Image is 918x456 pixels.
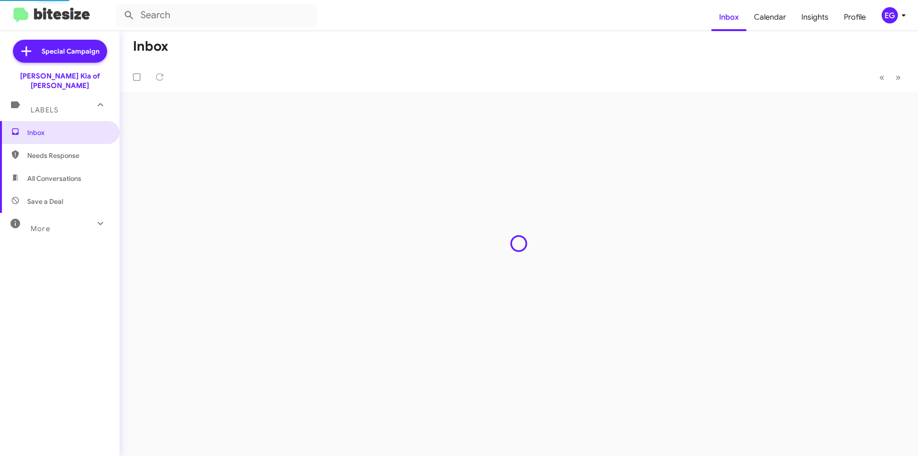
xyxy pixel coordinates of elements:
a: Inbox [711,3,746,31]
span: More [31,224,50,233]
button: EG [874,7,907,23]
span: Save a Deal [27,197,63,206]
a: Calendar [746,3,794,31]
span: Needs Response [27,151,109,160]
button: Previous [874,67,890,87]
span: Special Campaign [42,46,99,56]
a: Insights [794,3,836,31]
h1: Inbox [133,39,168,54]
div: EG [882,7,898,23]
span: Inbox [27,128,109,137]
span: Labels [31,106,58,114]
a: Special Campaign [13,40,107,63]
button: Next [890,67,907,87]
nav: Page navigation example [874,67,907,87]
span: « [879,71,885,83]
a: Profile [836,3,874,31]
input: Search [116,4,317,27]
span: » [896,71,901,83]
span: All Conversations [27,174,81,183]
